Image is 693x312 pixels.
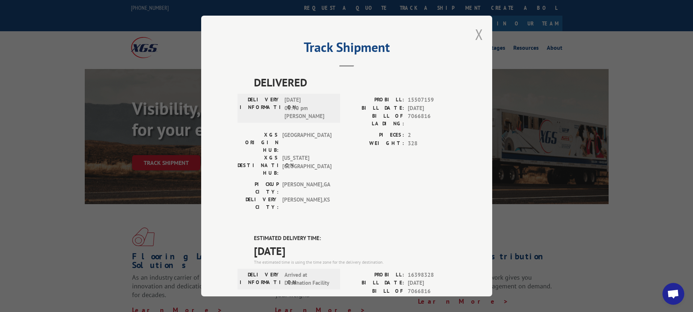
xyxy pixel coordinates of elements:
button: Close modal [475,25,483,44]
label: BILL OF LADING: [347,287,404,303]
label: WEIGHT: [347,139,404,148]
span: [GEOGRAPHIC_DATA] [282,131,331,154]
span: [DATE] [254,243,456,259]
label: DELIVERY INFORMATION: [240,271,281,287]
label: XGS DESTINATION HUB: [238,154,279,177]
h2: Track Shipment [238,42,456,56]
label: DELIVERY CITY: [238,196,279,211]
span: [US_STATE][GEOGRAPHIC_DATA] [282,154,331,177]
span: 2 [408,131,456,139]
span: [DATE] [408,279,456,287]
label: PIECES: [347,131,404,139]
span: [DATE] 05:40 pm [PERSON_NAME] [284,96,334,121]
div: The estimated time is using the time zone for the delivery destination. [254,259,456,266]
label: BILL DATE: [347,279,404,287]
label: DELIVERY INFORMATION: [240,96,281,121]
label: XGS ORIGIN HUB: [238,131,279,154]
label: BILL DATE: [347,104,404,113]
span: 7066816 [408,112,456,127]
span: [PERSON_NAME] , GA [282,181,331,196]
span: [DATE] [408,104,456,113]
span: 7066816 [408,287,456,303]
div: Open chat [662,283,684,305]
span: 16398328 [408,271,456,279]
span: Arrived at Destination Facility [284,271,334,287]
label: PICKUP CITY: [238,181,279,196]
span: DELIVERED [254,74,456,90]
span: 15507159 [408,96,456,104]
span: 328 [408,139,456,148]
span: [PERSON_NAME] , KS [282,196,331,211]
label: PROBILL: [347,271,404,279]
label: PROBILL: [347,96,404,104]
label: ESTIMATED DELIVERY TIME: [254,234,456,243]
label: BILL OF LADING: [347,112,404,127]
